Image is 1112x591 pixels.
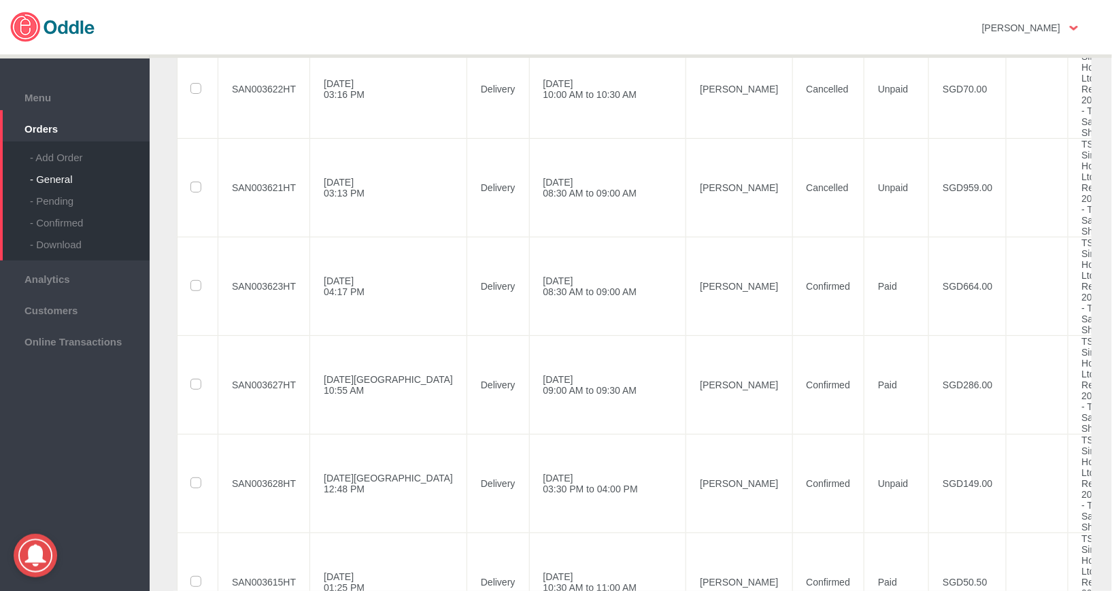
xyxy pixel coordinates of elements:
[1070,26,1078,31] img: user-option-arrow.png
[929,237,1007,335] td: SGD664.00
[929,434,1007,533] td: SGD149.00
[218,39,310,138] td: SAN003622HT
[310,237,467,335] td: [DATE] 04:17 PM
[7,270,143,285] span: Analytics
[529,138,686,237] td: [DATE] 08:30 AM to 09:00 AM
[529,237,686,335] td: [DATE] 08:30 AM to 09:00 AM
[792,138,864,237] td: Cancelled
[218,434,310,533] td: SAN003628HT
[929,335,1007,434] td: SGD286.00
[529,39,686,138] td: [DATE] 10:00 AM to 10:30 AM
[686,237,792,335] td: [PERSON_NAME]
[792,335,864,434] td: Confirmed
[467,434,529,533] td: Delivery
[686,39,792,138] td: [PERSON_NAME]
[792,237,864,335] td: Confirmed
[467,237,529,335] td: Delivery
[30,185,150,207] div: - Pending
[864,39,929,138] td: Unpaid
[864,237,929,335] td: Paid
[310,335,467,434] td: [DATE][GEOGRAPHIC_DATA] 10:55 AM
[310,39,467,138] td: [DATE] 03:16 PM
[529,434,686,533] td: [DATE] 03:30 PM to 04:00 PM
[792,434,864,533] td: Confirmed
[218,237,310,335] td: SAN003623HT
[467,335,529,434] td: Delivery
[30,207,150,229] div: - Confirmed
[7,333,143,348] span: Online Transactions
[30,141,150,163] div: - Add Order
[686,434,792,533] td: [PERSON_NAME]
[686,335,792,434] td: [PERSON_NAME]
[864,434,929,533] td: Unpaid
[982,22,1060,33] strong: [PERSON_NAME]
[792,39,864,138] td: Cancelled
[30,229,150,250] div: - Download
[864,335,929,434] td: Paid
[467,138,529,237] td: Delivery
[7,88,143,103] span: Menu
[30,163,150,185] div: - General
[218,138,310,237] td: SAN003621HT
[218,335,310,434] td: SAN003627HT
[7,301,143,316] span: Customers
[467,39,529,138] td: Delivery
[310,138,467,237] td: [DATE] 03:13 PM
[929,138,1007,237] td: SGD959.00
[864,138,929,237] td: Unpaid
[929,39,1007,138] td: SGD70.00
[686,138,792,237] td: [PERSON_NAME]
[310,434,467,533] td: [DATE][GEOGRAPHIC_DATA] 12:48 PM
[7,120,143,135] span: Orders
[529,335,686,434] td: [DATE] 09:00 AM to 09:30 AM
